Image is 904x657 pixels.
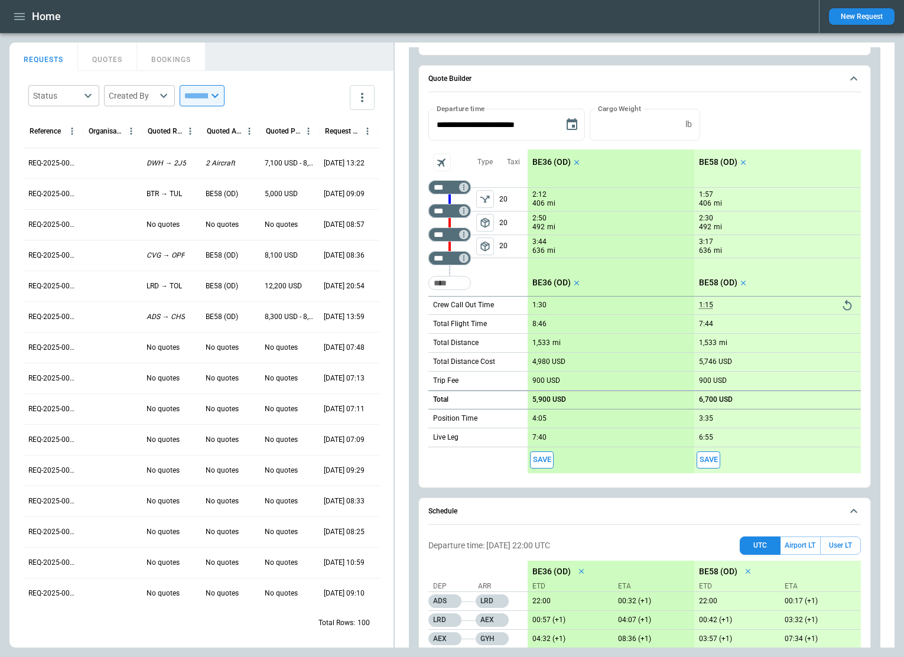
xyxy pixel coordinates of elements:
p: 09/25/2025 07:09 [324,435,365,445]
button: REQUESTS [9,43,78,71]
p: AEX [428,632,461,645]
button: Reset [838,297,856,314]
button: Organisation column menu [123,123,139,139]
p: 1:57 [699,190,713,199]
p: No quotes [206,466,239,476]
label: Cargo Weight [598,103,641,113]
p: 10/01/2025 [528,616,609,625]
p: No quotes [206,435,239,445]
p: 3:35 [699,414,713,423]
p: 4:05 [532,414,547,423]
p: BE58 (OD) [699,278,737,288]
p: No quotes [265,466,298,476]
p: Trip Fee [433,376,458,386]
button: left aligned [476,214,494,232]
p: ETD [699,581,775,591]
p: mi [714,246,722,256]
p: 10/01/2025 [694,635,775,643]
p: 7,100 USD - 8,100 USD [265,158,314,168]
p: No quotes [206,496,239,506]
p: REQ-2025-000310 [28,312,78,322]
h1: Home [32,9,61,24]
p: 09/24/2025 09:29 [324,466,365,476]
button: Quote Builder [428,66,861,93]
p: REQ-2025-000315 [28,158,78,168]
p: 09/30/2025 [694,597,775,606]
span: Type of sector [476,190,494,208]
button: left aligned [476,190,494,208]
p: 492 [699,222,711,232]
p: 09/25/2025 07:48 [324,343,365,353]
p: No quotes [206,558,239,568]
p: 09/23/2025 09:10 [324,588,365,599]
p: lb [685,119,692,129]
span: Type of sector [476,238,494,255]
p: 10/01/2025 [528,635,609,643]
p: AEX [476,613,509,627]
p: 8:46 [532,320,547,328]
p: REQ-2025-000305 [28,466,78,476]
p: mi [714,222,722,232]
p: ETA [613,581,690,591]
p: Departure time: [DATE] 22:00 UTC [428,541,550,551]
p: 09/25/2025 13:59 [324,312,365,322]
button: New Request [829,8,895,25]
p: REQ-2025-000311 [28,281,78,291]
p: LRD → TOL [147,281,182,291]
p: BE36 (OD) [532,278,571,288]
p: No quotes [147,466,180,476]
label: Departure time [437,103,485,113]
p: BE58 (OD) [699,567,737,577]
p: 1:15 [699,301,713,310]
p: 2:12 [532,190,547,199]
p: mi [547,246,555,256]
button: Request Created At (UTC-05:00) column menu [360,123,375,139]
div: Too short [428,276,471,290]
p: 10/01/2025 [694,616,775,625]
p: 1,533 [532,339,550,347]
p: 7:40 [532,433,547,442]
p: 2:30 [699,214,713,223]
p: GYH [476,632,509,645]
p: No quotes [147,343,180,353]
p: REQ-2025-000307 [28,404,78,414]
p: 5,746 USD [699,357,732,366]
button: Reference column menu [64,123,80,139]
p: No quotes [265,527,298,537]
p: BTR → TUL [147,189,182,199]
p: 09/24/2025 08:33 [324,496,365,506]
p: 10/01/2025 [613,597,694,606]
p: 492 [532,222,545,232]
p: No quotes [206,404,239,414]
p: REQ-2025-000302 [28,558,78,568]
p: BE58 (OD) [206,312,238,322]
div: Request Created At (UTC-05:00) [325,127,360,135]
p: No quotes [206,220,239,230]
p: 5,900 USD [532,395,566,404]
p: BE58 (OD) [206,251,238,261]
p: 09/25/2025 07:13 [324,373,365,383]
p: mi [547,222,555,232]
p: 1:30 [532,301,547,310]
p: mi [552,338,561,348]
p: No quotes [147,220,180,230]
p: REQ-2025-000312 [28,251,78,261]
p: No quotes [206,588,239,599]
p: ETA [780,581,856,591]
span: Type of sector [476,214,494,232]
button: Airport LT [781,536,820,555]
p: 7:44 [699,320,713,328]
p: 09/26/2025 08:57 [324,220,365,230]
p: 09/30/2025 [528,597,609,606]
p: Position Time [433,414,477,424]
button: Quoted Route column menu [183,123,198,139]
p: ADS [428,594,461,608]
p: Crew Call Out Time [433,300,494,310]
p: CVG → OPF [147,251,185,261]
p: 1,533 [699,339,717,347]
p: 2 Aircraft [206,158,235,168]
div: Quoted Price [266,127,301,135]
p: No quotes [265,588,298,599]
button: Schedule [428,498,861,525]
p: 406 [699,199,711,209]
